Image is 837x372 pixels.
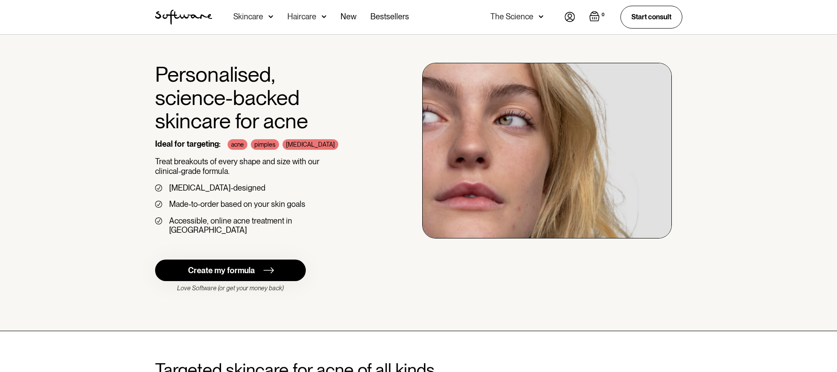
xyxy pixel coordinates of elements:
img: arrow down [268,12,273,21]
div: pimples [251,139,279,150]
div: Ideal for targeting: [155,139,221,150]
p: Treat breakouts of every shape and size with our clinical-grade formula. [155,157,371,176]
a: Open cart [589,11,606,23]
div: 0 [600,11,606,19]
img: arrow down [539,12,544,21]
div: Love Software (or get your money back) [155,285,306,292]
img: arrow down [322,12,326,21]
a: Start consult [620,6,682,28]
div: Create my formula [188,266,255,275]
h1: Personalised, science-backed skincare for acne [155,63,371,132]
a: Create my formula [155,260,306,281]
div: Haircare [287,12,316,21]
div: [MEDICAL_DATA]-designed [169,183,265,193]
div: [MEDICAL_DATA] [283,139,338,150]
div: Accessible, online acne treatment in [GEOGRAPHIC_DATA] [169,216,371,235]
div: acne [228,139,247,150]
a: home [155,10,212,25]
div: Made-to-order based on your skin goals [169,199,305,209]
div: The Science [490,12,533,21]
div: Skincare [233,12,263,21]
img: Software Logo [155,10,212,25]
